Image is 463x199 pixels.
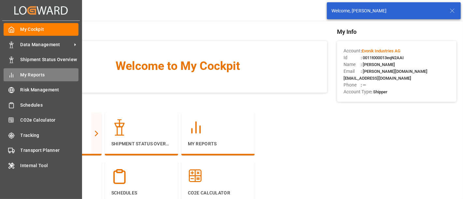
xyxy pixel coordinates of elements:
span: Id [344,54,361,61]
p: Schedules [111,190,172,196]
a: Internal Tool [4,159,78,172]
span: Welcome to My Cockpit [41,57,314,75]
span: Navigation [28,99,327,108]
span: Tracking [21,132,79,139]
a: Transport Planner [4,144,78,157]
a: Risk Management [4,84,78,96]
p: Shipment Status Overview [111,140,172,147]
div: Welcome, [PERSON_NAME] [331,7,443,14]
p: CO2e Calculator [188,190,248,196]
a: Shipment Status Overview [4,53,78,66]
a: My Cockpit [4,23,78,36]
span: Data Management [21,41,72,48]
span: : — [361,83,366,87]
span: : [PERSON_NAME][DOMAIN_NAME][EMAIL_ADDRESS][DOMAIN_NAME] [344,69,428,81]
span: Shipment Status Overview [21,56,79,63]
span: Name [344,61,361,68]
span: Schedules [21,102,79,109]
span: Phone [344,82,361,88]
span: : [PERSON_NAME] [361,62,395,67]
a: CO2e Calculator [4,114,78,126]
span: My Reports [21,72,79,78]
span: Account [344,47,361,54]
span: : [361,48,400,53]
span: CO2e Calculator [21,117,79,124]
span: Transport Planner [21,147,79,154]
span: Email [344,68,361,75]
span: Account Type [344,88,371,95]
span: My Info [337,27,456,36]
a: Schedules [4,99,78,111]
span: : 0011t000013eqN2AAI [361,55,404,60]
span: My Cockpit [21,26,79,33]
span: Risk Management [21,86,79,93]
span: : Shipper [371,89,387,94]
p: My Reports [188,140,248,147]
a: Tracking [4,129,78,141]
span: Evonik Industries AG [362,48,400,53]
span: Internal Tool [21,162,79,169]
a: My Reports [4,68,78,81]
